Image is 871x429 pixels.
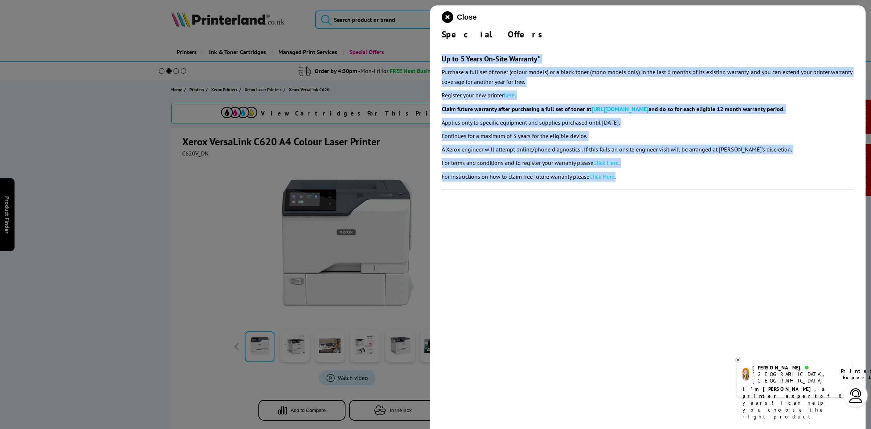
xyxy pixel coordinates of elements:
img: user-headset-light.svg [848,388,863,403]
div: [GEOGRAPHIC_DATA], [GEOGRAPHIC_DATA] [752,371,832,384]
a: Click Here [593,159,618,166]
p: Register your new printer . [442,90,854,100]
span: Close [457,13,477,21]
p: of 8 years! I can help you choose the right product [743,386,846,420]
h3: Up to 5 Years On-Site Warranty* [442,54,854,64]
img: amy-livechat.png [743,368,749,381]
p: For terms and conditions and to register your warranty please . [442,158,854,168]
a: here [504,92,515,99]
div: Special Offers [442,29,854,40]
b: I'm [PERSON_NAME], a printer expert [743,386,827,399]
strong: Claim future warranty after purchasing a full set of toner at and do so for each eligible 12 mont... [442,105,785,113]
button: close modal [442,11,477,23]
p: Purchase a full set of toner (colour models) or a black toner (mono models only) in the last 6 mo... [442,67,854,87]
p: Applies only to specific equipment and supplies purchased until [DATE]. [442,118,854,128]
div: [PERSON_NAME] [752,364,832,371]
a: Click Here [589,173,614,180]
p: Continues for a maximum of 5 years for the eligible device. [442,131,854,141]
p: For instructions on how to claim free future warranty please . [442,172,854,182]
a: [URL][DOMAIN_NAME] [592,105,649,113]
p: A Xerox engineer will attempt online/phone diagnostics . If this fails an onsite engineer visit w... [442,145,854,154]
